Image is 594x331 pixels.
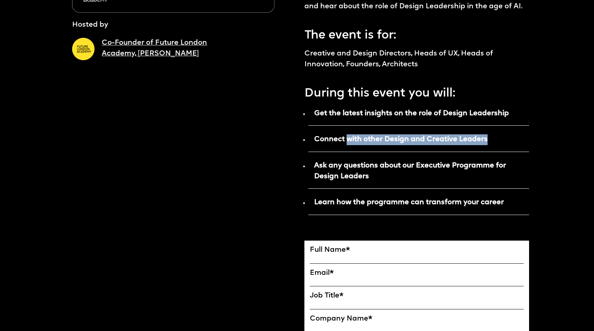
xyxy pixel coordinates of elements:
strong: Ask any questions about our Executive Programme for Design Leaders [314,162,506,180]
p: The event is for: [304,23,529,44]
strong: Learn how the programme can transform your career [314,199,504,206]
label: Job Title [310,292,524,300]
p: During this event you will: [304,81,529,102]
p: Creative and Design Directors, Heads of UX, Heads of Innovation, Founders, Architects [304,49,529,70]
img: A yellow circle with Future London Academy logo [72,38,94,60]
label: Full Name [310,246,524,255]
strong: Connect with other Design and Creative Leaders [314,136,488,143]
p: Hosted by [72,20,108,31]
label: Company Name [310,315,524,323]
strong: Get the latest insights on the role of Design Leadership [314,110,509,117]
a: Co-Founder of Future London Academy, [PERSON_NAME] [102,39,207,57]
label: Email [310,269,524,278]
